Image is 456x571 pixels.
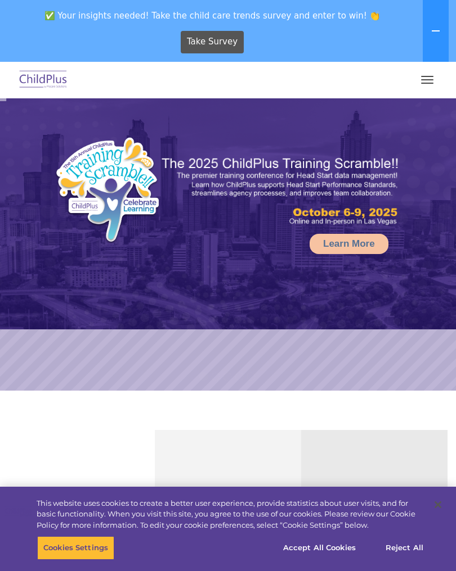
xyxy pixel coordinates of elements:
button: Close [426,492,450,517]
button: Reject All [369,536,440,560]
img: ChildPlus by Procare Solutions [17,67,70,93]
a: Take Survey [181,31,244,53]
div: This website uses cookies to create a better user experience, provide statistics about user visit... [37,498,424,531]
span: Take Survey [187,32,238,52]
a: Learn More [310,234,388,254]
span: ✅ Your insights needed! Take the child care trends survey and enter to win! 👏 [5,4,421,26]
button: Accept All Cookies [277,536,362,560]
button: Cookies Settings [37,536,114,560]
